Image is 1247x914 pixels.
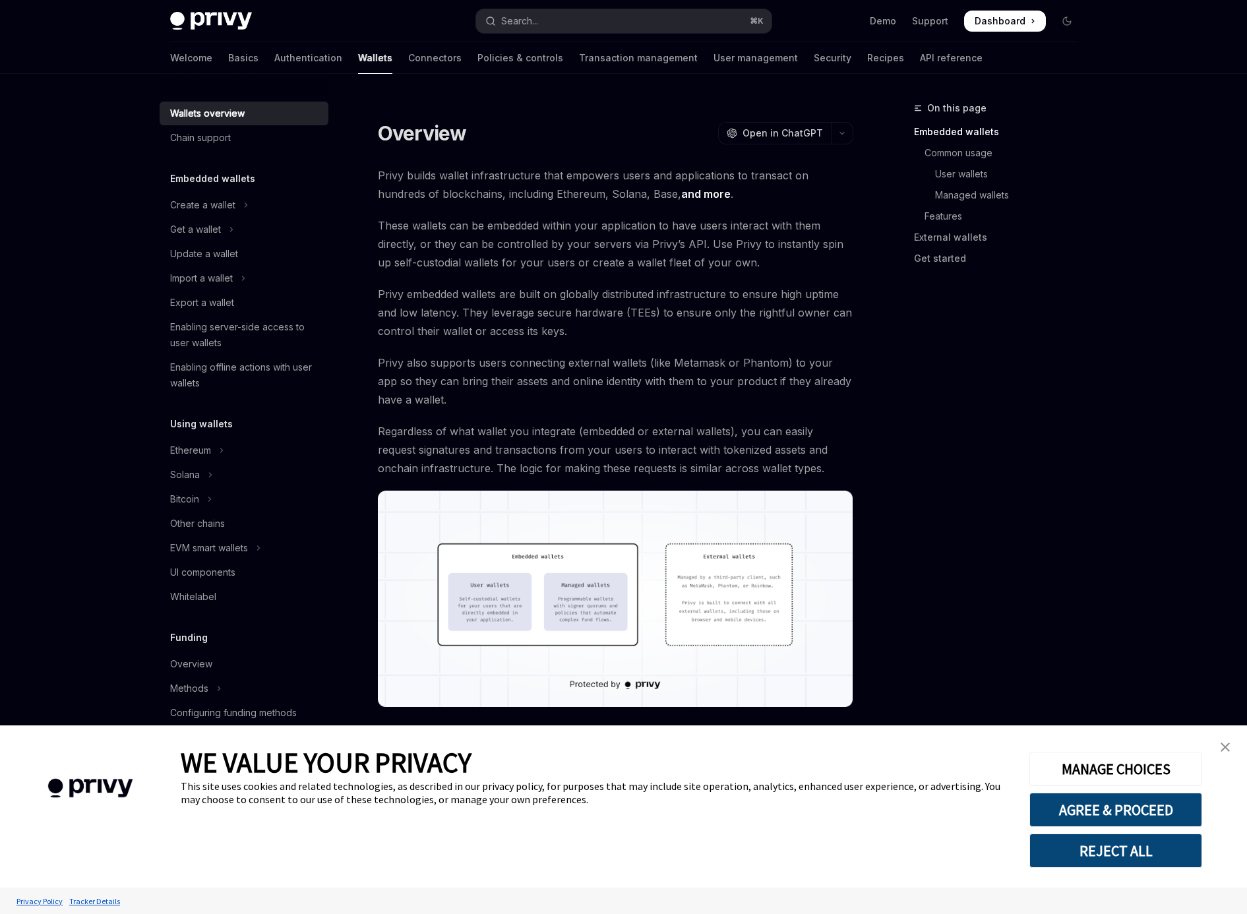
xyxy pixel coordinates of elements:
a: and more [681,187,731,201]
button: Toggle Methods section [160,677,328,700]
a: Embedded wallets [914,121,1088,142]
span: Privy embedded wallets are built on globally distributed infrastructure to ensure high uptime and... [378,285,853,340]
div: Wallets overview [170,106,245,121]
span: On this page [927,100,987,116]
div: Other chains [170,516,225,532]
div: This site uses cookies and related technologies, as described in our privacy policy, for purposes... [181,779,1010,806]
div: Enabling server-side access to user wallets [170,319,320,351]
h5: Embedded wallets [170,171,255,187]
button: Open search [476,9,772,33]
a: Recipes [867,42,904,74]
a: Managed wallets [914,185,1088,206]
button: Toggle Bitcoin section [160,487,328,511]
button: Toggle EVM smart wallets section [160,536,328,560]
div: Methods [170,681,208,696]
a: Basics [228,42,259,74]
span: Open in ChatGPT [743,127,823,140]
button: Toggle dark mode [1056,11,1078,32]
a: close banner [1212,734,1238,760]
button: AGREE & PROCEED [1029,793,1202,827]
a: Security [814,42,851,74]
a: Common usage [914,142,1088,164]
button: MANAGE CHOICES [1029,752,1202,786]
a: Policies & controls [477,42,563,74]
a: Update a wallet [160,242,328,266]
div: Whitelabel [170,589,216,605]
div: EVM smart wallets [170,540,248,556]
a: Whitelabel [160,585,328,609]
a: Welcome [170,42,212,74]
a: UI components [160,561,328,584]
a: Demo [870,15,896,28]
a: Features [914,206,1088,227]
div: Ethereum [170,442,211,458]
a: Privacy Policy [13,890,66,913]
span: Dashboard [975,15,1025,28]
button: REJECT ALL [1029,834,1202,868]
h5: Funding [170,630,208,646]
div: Export a wallet [170,295,234,311]
span: Privy builds wallet infrastructure that empowers users and applications to transact on hundreds o... [378,166,853,203]
button: Toggle Import a wallet section [160,266,328,290]
a: User management [714,42,798,74]
a: Wallets [358,42,392,74]
span: Regardless of what wallet you integrate (embedded or external wallets), you can easily request si... [378,422,853,477]
a: Tracker Details [66,890,123,913]
a: Enabling server-side access to user wallets [160,315,328,355]
a: Authentication [274,42,342,74]
a: Chain support [160,126,328,150]
span: Privy also supports users connecting external wallets (like Metamask or Phantom) to your app so t... [378,353,853,409]
img: close banner [1221,743,1230,752]
button: Toggle Get a wallet section [160,218,328,241]
a: Transaction management [579,42,698,74]
div: Import a wallet [170,270,233,286]
h5: Using wallets [170,416,233,432]
a: Get started [914,248,1088,269]
a: Wallets overview [160,102,328,125]
button: Toggle Solana section [160,463,328,487]
span: WE VALUE YOUR PRIVACY [181,745,471,779]
button: Toggle Ethereum section [160,439,328,462]
span: ⌘ K [750,16,764,26]
a: User wallets [914,164,1088,185]
div: Overview [170,656,212,672]
a: Dashboard [964,11,1046,32]
a: Export a wallet [160,291,328,315]
a: Enabling offline actions with user wallets [160,355,328,395]
img: company logo [20,760,161,817]
a: Configuring funding methods [160,701,328,725]
a: External wallets [914,227,1088,248]
span: These wallets can be embedded within your application to have users interact with them directly, ... [378,216,853,272]
a: Support [912,15,948,28]
div: Update a wallet [170,246,238,262]
div: Search... [501,13,538,29]
a: Overview [160,652,328,676]
a: Other chains [160,512,328,535]
a: Connectors [408,42,462,74]
div: Configuring funding methods [170,705,297,721]
div: Solana [170,467,200,483]
div: Enabling offline actions with user wallets [170,359,320,391]
div: Get a wallet [170,222,221,237]
button: Open in ChatGPT [718,122,831,144]
h1: Overview [378,121,467,145]
img: images/walletoverview.png [378,491,853,707]
a: API reference [920,42,983,74]
button: Toggle Create a wallet section [160,193,328,217]
img: dark logo [170,12,252,30]
div: Create a wallet [170,197,235,213]
div: Chain support [170,130,231,146]
div: Bitcoin [170,491,199,507]
div: UI components [170,564,235,580]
